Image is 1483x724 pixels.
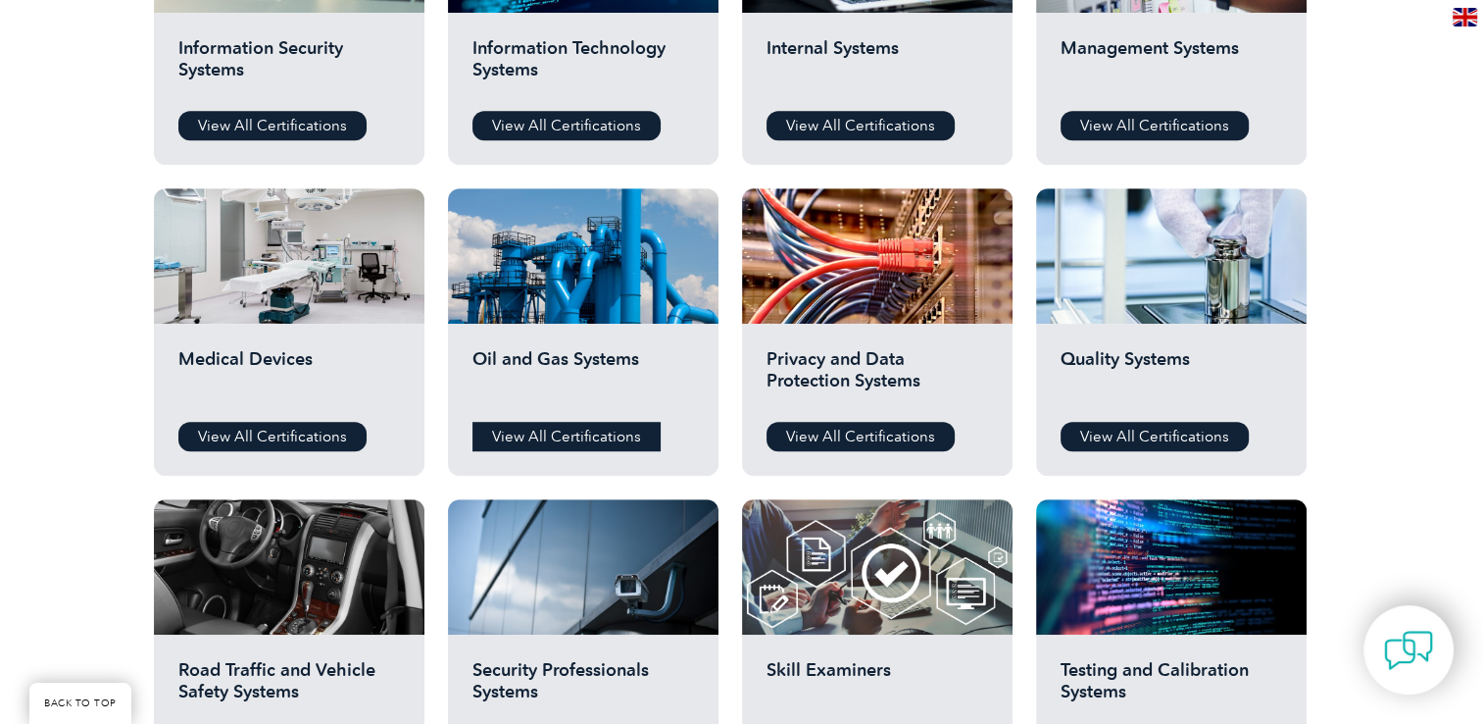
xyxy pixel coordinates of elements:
[1061,659,1282,718] h2: Testing and Calibration Systems
[1061,37,1282,96] h2: Management Systems
[766,348,988,407] h2: Privacy and Data Protection Systems
[1061,348,1282,407] h2: Quality Systems
[1061,422,1249,451] a: View All Certifications
[1384,626,1433,675] img: contact-chat.png
[766,111,955,140] a: View All Certifications
[178,659,400,718] h2: Road Traffic and Vehicle Safety Systems
[178,422,367,451] a: View All Certifications
[178,111,367,140] a: View All Certifications
[29,683,131,724] a: BACK TO TOP
[766,422,955,451] a: View All Certifications
[472,422,661,451] a: View All Certifications
[472,37,694,96] h2: Information Technology Systems
[472,659,694,718] h2: Security Professionals Systems
[178,37,400,96] h2: Information Security Systems
[1061,111,1249,140] a: View All Certifications
[1453,8,1477,26] img: en
[178,348,400,407] h2: Medical Devices
[766,659,988,718] h2: Skill Examiners
[472,111,661,140] a: View All Certifications
[472,348,694,407] h2: Oil and Gas Systems
[766,37,988,96] h2: Internal Systems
